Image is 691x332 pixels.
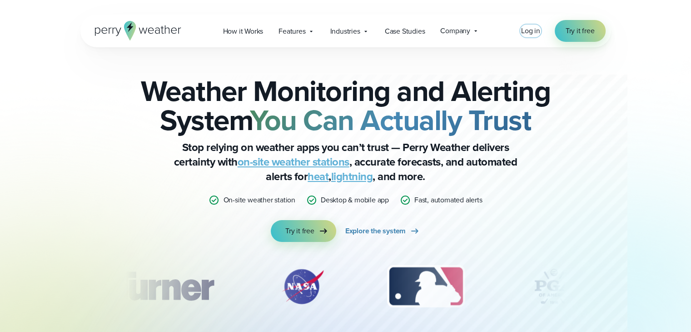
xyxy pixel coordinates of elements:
[378,264,474,309] img: MLB.svg
[223,26,263,37] span: How it Works
[223,195,295,206] p: On-site weather station
[164,140,527,184] p: Stop relying on weather apps you can’t trust — Perry Weather delivers certainty with , accurate f...
[378,264,474,309] div: 3 of 12
[238,154,349,170] a: on-site weather stations
[414,195,482,206] p: Fast, automated alerts
[517,264,590,309] div: 4 of 12
[250,99,531,141] strong: You Can Actually Trust
[345,226,406,236] span: Explore the system
[385,26,425,37] span: Case Studies
[440,25,470,36] span: Company
[308,168,328,185] a: heat
[345,220,420,242] a: Explore the system
[321,195,389,206] p: Desktop & mobile app
[377,22,433,40] a: Case Studies
[271,264,334,309] img: NASA.svg
[517,264,590,309] img: PGA.svg
[98,264,227,309] img: Turner-Construction_1.svg
[566,25,595,36] span: Try it free
[126,264,566,314] div: slideshow
[555,20,606,42] a: Try it free
[278,26,305,37] span: Features
[330,26,360,37] span: Industries
[215,22,271,40] a: How it Works
[271,264,334,309] div: 2 of 12
[521,25,540,36] a: Log in
[98,264,227,309] div: 1 of 12
[285,226,314,236] span: Try it free
[126,76,566,135] h2: Weather Monitoring and Alerting System
[271,220,336,242] a: Try it free
[331,168,373,185] a: lightning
